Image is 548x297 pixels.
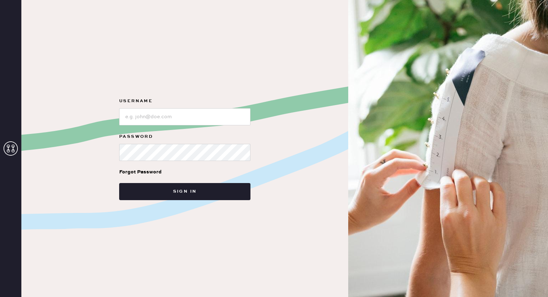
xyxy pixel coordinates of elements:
[119,183,250,200] button: Sign in
[119,97,250,105] label: Username
[119,132,250,141] label: Password
[119,168,162,176] div: Forgot Password
[119,161,162,183] a: Forgot Password
[119,108,250,125] input: e.g. john@doe.com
